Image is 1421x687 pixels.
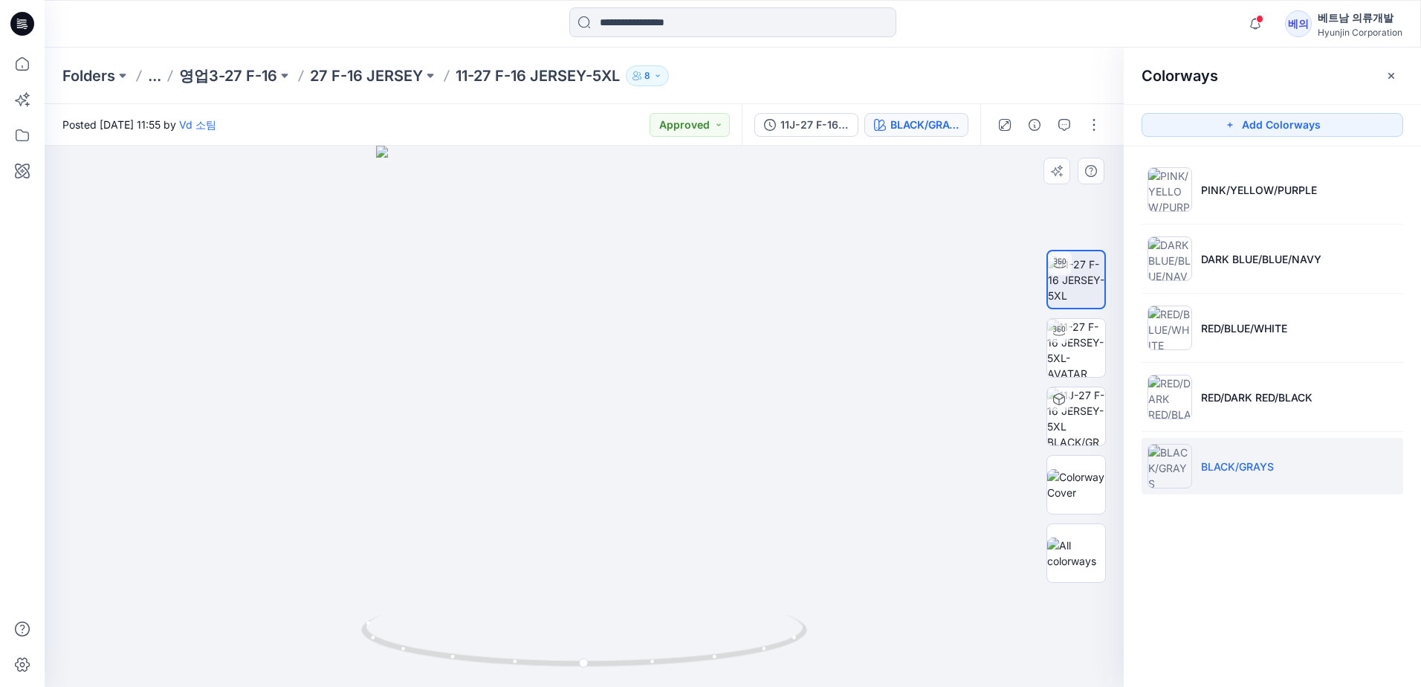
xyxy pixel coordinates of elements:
div: BLACK/GRAYS [890,117,959,133]
img: BLACK/GRAYS [1148,444,1192,488]
p: RED/BLUE/WHITE [1201,320,1287,336]
p: 8 [644,68,650,84]
img: Colorway Cover [1047,469,1105,500]
p: BLACK/GRAYS [1201,459,1274,474]
img: All colorways [1047,538,1105,569]
a: 영업3-27 F-16 [179,65,277,86]
button: Details [1023,113,1046,137]
button: 8 [626,65,669,86]
div: 11J-27 F-16 JERSEY-5XL [780,117,849,133]
button: BLACK/GRAYS [864,113,968,137]
img: RED/DARK RED/BLACK [1148,375,1192,419]
div: 베의 [1285,10,1312,37]
a: 27 F-16 JERSEY [310,65,423,86]
a: Vd 소팀 [179,118,216,131]
img: PINK/YELLOW/PURPLE [1148,167,1192,212]
button: ... [148,65,161,86]
div: Hyunjin Corporation [1318,27,1402,38]
p: PINK/YELLOW/PURPLE [1201,182,1317,198]
h2: Colorways [1142,67,1218,85]
div: 베트남 의류개발 [1318,9,1402,27]
p: 11-27 F-16 JERSEY-5XL [456,65,620,86]
img: RED/BLUE/WHITE [1148,306,1192,350]
img: 11-27 F-16 JERSEY-5XL-AVATAR [1047,319,1105,377]
p: DARK BLUE/BLUE/NAVY [1201,251,1321,267]
img: 11J-27 F-16 JERSEY-5XL BLACK/GRAYS [1047,387,1105,445]
img: DARK BLUE/BLUE/NAVY [1148,236,1192,281]
span: Posted [DATE] 11:55 by [62,117,216,132]
button: 11J-27 F-16 JERSEY-5XL [754,113,858,137]
img: 11-27 F-16 JERSEY-5XL [1048,257,1104,303]
p: RED/DARK RED/BLACK [1201,390,1312,405]
a: Folders [62,65,115,86]
button: Add Colorways [1142,113,1403,137]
